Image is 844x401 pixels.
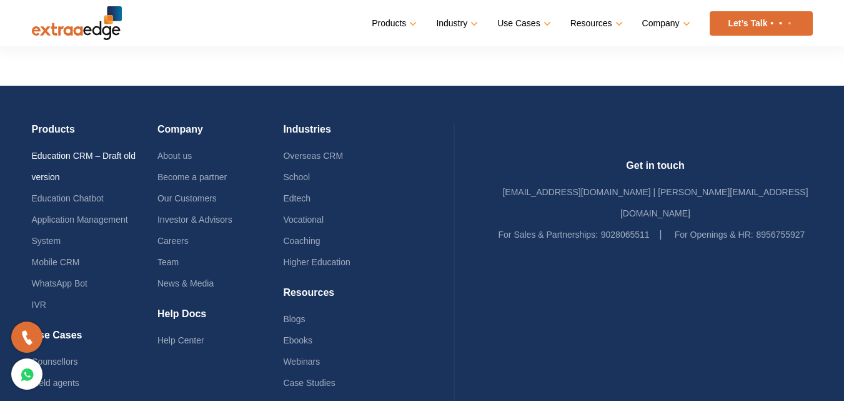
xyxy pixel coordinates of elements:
h4: Products [32,123,157,145]
a: About us [157,151,192,161]
a: Edtech [283,193,310,203]
h4: Get in touch [499,160,813,181]
a: Team [157,257,179,267]
a: Products [372,14,414,33]
a: Use Cases [497,14,548,33]
a: Ebooks [283,335,312,345]
h4: Use Cases [32,329,157,351]
a: Help Center [157,335,204,345]
a: Overseas CRM [283,151,343,161]
a: Resources [570,14,620,33]
a: Our Customers [157,193,217,203]
a: WhatsApp Bot [32,278,88,288]
a: Vocational [283,215,324,225]
a: Company [642,14,688,33]
a: 8956755927 [756,230,805,240]
a: Careers [157,236,189,246]
a: Higher Education [283,257,350,267]
a: Education CRM – Draft old version [32,151,136,182]
a: Become a partner [157,172,227,182]
a: Industry [436,14,475,33]
a: Let’s Talk [710,11,813,36]
a: Education Chatbot [32,193,104,203]
a: [EMAIL_ADDRESS][DOMAIN_NAME] | [PERSON_NAME][EMAIL_ADDRESS][DOMAIN_NAME] [502,187,808,218]
a: Application Management System [32,215,128,246]
h4: Company [157,123,283,145]
h4: Help Docs [157,308,283,330]
a: Webinars [283,357,320,367]
h4: Industries [283,123,409,145]
a: Field agents [32,378,79,388]
a: Blogs [283,314,305,324]
h4: Resources [283,287,409,308]
a: Investor & Advisors [157,215,232,225]
a: Case Studies [283,378,335,388]
label: For Sales & Partnerships: [499,224,598,245]
a: Mobile CRM [32,257,80,267]
a: IVR [32,300,46,310]
a: Counsellors [32,357,78,367]
a: Coaching [283,236,320,246]
label: For Openings & HR: [675,224,753,245]
a: News & Media [157,278,214,288]
a: School [283,172,310,182]
a: 9028065511 [601,230,650,240]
